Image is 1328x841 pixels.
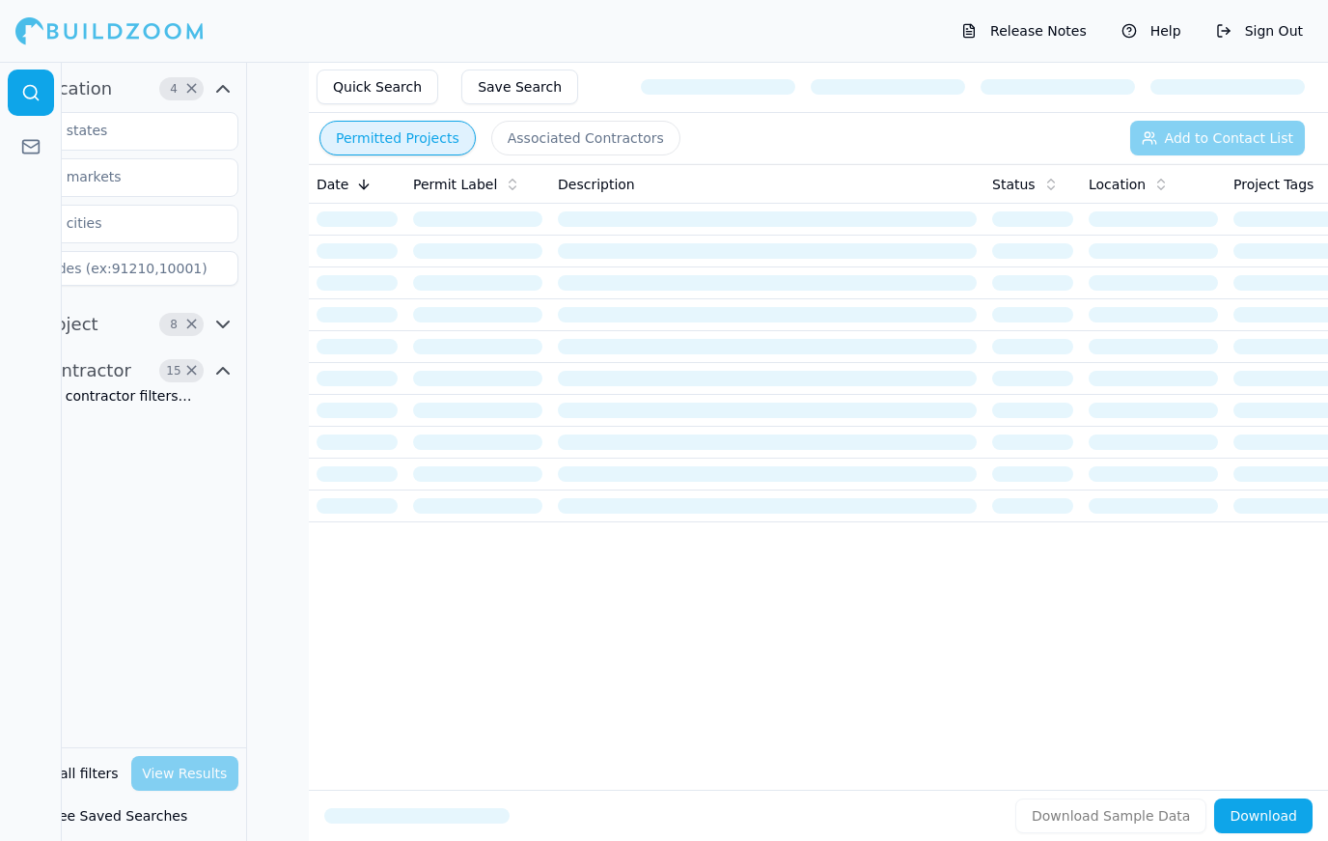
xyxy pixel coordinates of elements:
span: Clear Project filters [184,320,199,329]
span: Location [1089,175,1146,194]
button: Save Search [461,70,578,104]
span: Status [992,175,1036,194]
span: Location [39,75,112,102]
button: Sign Out [1206,15,1313,46]
button: Quick Search [317,70,438,104]
span: 8 [164,315,183,334]
span: Description [558,175,635,194]
button: Contractor15Clear Contractor filters [8,355,238,386]
input: Select markets [9,159,213,194]
input: Select cities [9,206,213,240]
span: 4 [164,79,183,98]
button: Associated Contractors [491,121,680,155]
div: Loading contractor filters… [8,386,238,406]
span: Project Tags [1233,175,1314,194]
input: Zipcodes (ex:91210,10001) [8,251,238,286]
button: Permitted Projects [319,121,476,155]
span: Clear Location filters [184,84,199,94]
button: See Saved Searches [8,799,238,833]
span: Permit Label [413,175,497,194]
span: Clear Contractor filters [184,366,199,376]
button: Location4Clear Location filters [8,73,238,104]
button: Download [1214,799,1313,833]
span: Date [317,175,348,194]
button: Clear all filters [15,756,124,791]
button: Project8Clear Project filters [8,309,238,340]
button: Release Notes [952,15,1096,46]
span: Contractor [39,357,131,384]
input: Select states [9,113,213,148]
span: 15 [164,361,183,380]
span: Project [39,311,98,338]
button: Help [1112,15,1191,46]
